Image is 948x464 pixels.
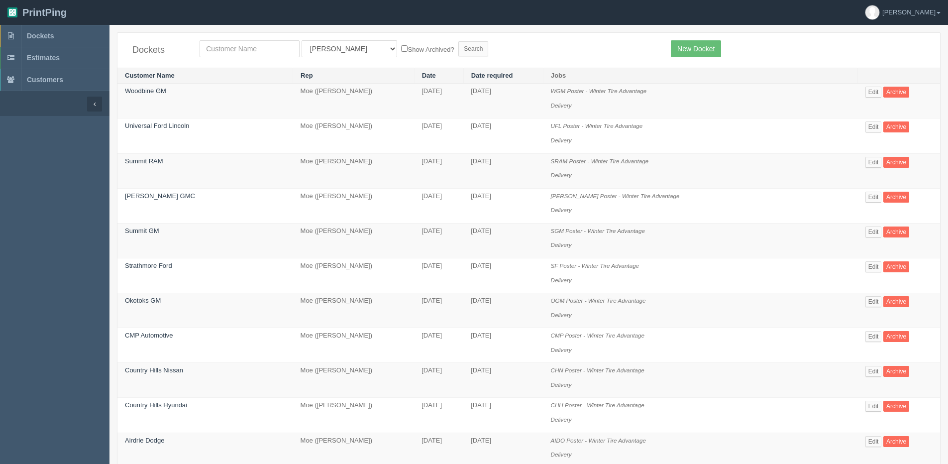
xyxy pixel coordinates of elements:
[550,88,646,94] i: WGM Poster - Winter Tire Advantage
[125,401,187,409] a: Country Hills Hyundai
[865,366,882,377] a: Edit
[422,72,436,79] a: Date
[414,118,463,153] td: [DATE]
[865,401,882,412] a: Edit
[550,332,644,339] i: CMP Poster - Winter Tire Advantage
[125,87,166,95] a: Woodbine GM
[301,72,313,79] a: Rep
[550,297,645,304] i: OGM Poster - Winter Tire Advantage
[414,363,463,398] td: [DATE]
[671,40,721,57] a: New Docket
[550,207,571,213] i: Delivery
[550,367,644,373] i: CHN Poster - Winter Tire Advantage
[550,347,571,353] i: Delivery
[293,153,415,188] td: Moe ([PERSON_NAME])
[463,398,543,433] td: [DATE]
[550,137,571,143] i: Delivery
[293,398,415,433] td: Moe ([PERSON_NAME])
[550,102,571,109] i: Delivery
[550,228,645,234] i: SGM Poster - Winter Tire Advantage
[883,157,909,168] a: Archive
[865,261,882,272] a: Edit
[125,122,189,129] a: Universal Ford Lincoln
[865,227,882,237] a: Edit
[293,363,415,398] td: Moe ([PERSON_NAME])
[550,158,648,164] i: SRAM Poster - Winter Tire Advantage
[883,121,909,132] a: Archive
[414,258,463,293] td: [DATE]
[883,296,909,307] a: Archive
[293,328,415,363] td: Moe ([PERSON_NAME])
[463,118,543,153] td: [DATE]
[883,261,909,272] a: Archive
[883,366,909,377] a: Archive
[463,188,543,223] td: [DATE]
[550,262,639,269] i: SF Poster - Winter Tire Advantage
[414,293,463,328] td: [DATE]
[125,262,172,269] a: Strathmore Ford
[200,40,300,57] input: Customer Name
[293,188,415,223] td: Moe ([PERSON_NAME])
[550,416,571,423] i: Delivery
[27,54,60,62] span: Estimates
[883,331,909,342] a: Archive
[883,401,909,412] a: Archive
[125,227,159,234] a: Summit GM
[401,45,408,52] input: Show Archived?
[550,437,646,444] i: AIDO Poster - Winter Tire Advantage
[27,76,63,84] span: Customers
[401,43,454,55] label: Show Archived?
[550,451,571,458] i: Delivery
[865,5,879,19] img: avatar_default-7531ab5dedf162e01f1e0bb0964e6a185e93c5c22dfe317fb01d7f8cd2b1632c.jpg
[463,153,543,188] td: [DATE]
[865,192,882,203] a: Edit
[293,118,415,153] td: Moe ([PERSON_NAME])
[463,84,543,118] td: [DATE]
[414,84,463,118] td: [DATE]
[550,312,571,318] i: Delivery
[414,188,463,223] td: [DATE]
[865,331,882,342] a: Edit
[463,293,543,328] td: [DATE]
[550,172,571,178] i: Delivery
[883,436,909,447] a: Archive
[865,296,882,307] a: Edit
[463,223,543,258] td: [DATE]
[865,436,882,447] a: Edit
[293,223,415,258] td: Moe ([PERSON_NAME])
[414,223,463,258] td: [DATE]
[414,328,463,363] td: [DATE]
[865,121,882,132] a: Edit
[414,153,463,188] td: [DATE]
[125,366,183,374] a: Country Hills Nissan
[125,437,165,444] a: Airdrie Dodge
[132,45,185,55] h4: Dockets
[883,227,909,237] a: Archive
[293,258,415,293] td: Moe ([PERSON_NAME])
[550,193,679,199] i: [PERSON_NAME] Poster - Winter Tire Advantage
[883,87,909,98] a: Archive
[550,277,571,283] i: Delivery
[550,402,644,408] i: CHH Poster - Winter Tire Advantage
[550,381,571,388] i: Delivery
[125,192,195,200] a: [PERSON_NAME] GMC
[550,241,571,248] i: Delivery
[865,157,882,168] a: Edit
[7,7,17,17] img: logo-3e63b451c926e2ac314895c53de4908e5d424f24456219fb08d385ab2e579770.png
[865,87,882,98] a: Edit
[125,157,163,165] a: Summit RAM
[463,363,543,398] td: [DATE]
[293,293,415,328] td: Moe ([PERSON_NAME])
[543,68,857,84] th: Jobs
[125,72,175,79] a: Customer Name
[458,41,488,56] input: Search
[125,332,173,339] a: CMP Automotive
[27,32,54,40] span: Dockets
[463,328,543,363] td: [DATE]
[125,297,161,304] a: Okotoks GM
[550,122,642,129] i: UFL Poster - Winter Tire Advantage
[414,398,463,433] td: [DATE]
[471,72,513,79] a: Date required
[883,192,909,203] a: Archive
[293,84,415,118] td: Moe ([PERSON_NAME])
